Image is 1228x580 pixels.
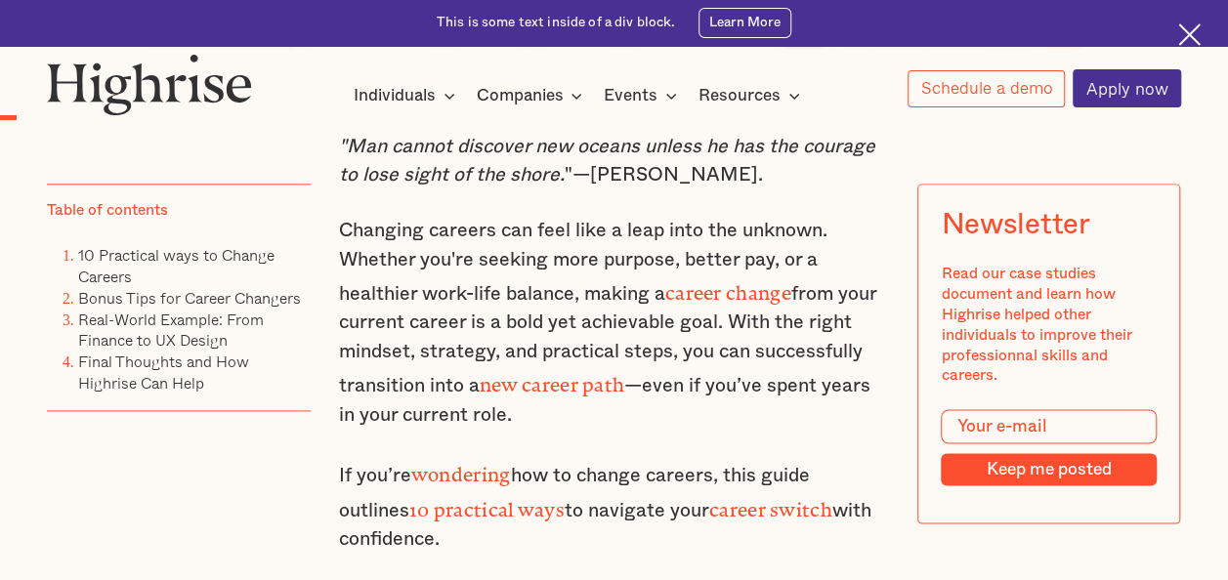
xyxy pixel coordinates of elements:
a: Apply now [1073,69,1181,107]
div: Table of contents [47,200,168,221]
strong: career change [665,282,791,295]
div: This is some text inside of a div block. [437,14,676,32]
div: Resources [699,84,806,107]
div: Companies [476,84,563,107]
p: Changing careers can feel like a leap into the unknown. Whether you're seeking more purpose, bett... [339,217,890,430]
div: Individuals [354,84,461,107]
p: "—[PERSON_NAME]. [339,133,890,190]
strong: 10 practical ways [409,499,565,512]
div: Individuals [354,84,436,107]
a: Bonus Tips for Career Changers [78,286,301,310]
div: Events [604,84,657,107]
strong: wondering [411,464,511,476]
form: Modal Form [942,409,1157,485]
img: Cross icon [1178,23,1201,46]
div: Read our case studies document and learn how Highrise helped other individuals to improve their p... [942,264,1157,386]
a: Schedule a demo [908,70,1066,107]
strong: career switch [709,499,832,512]
em: "Man cannot discover new oceans unless he has the courage to lose sight of the shore. [339,137,875,185]
input: Keep me posted [942,453,1157,485]
strong: new career path [480,374,625,387]
a: 10 Practical ways to Change Careers [78,243,275,288]
a: Real-World Example: From Finance to UX Design [78,308,264,352]
div: Newsletter [942,208,1090,241]
div: Resources [699,84,781,107]
p: If you’re how to change careers, this guide outlines to navigate your with confidence. [339,456,890,554]
a: Final Thoughts and How Highrise Can Help [78,350,249,394]
div: Companies [476,84,588,107]
img: Highrise logo [47,54,252,115]
div: Events [604,84,683,107]
input: Your e-mail [942,409,1157,443]
a: Learn More [699,8,791,37]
